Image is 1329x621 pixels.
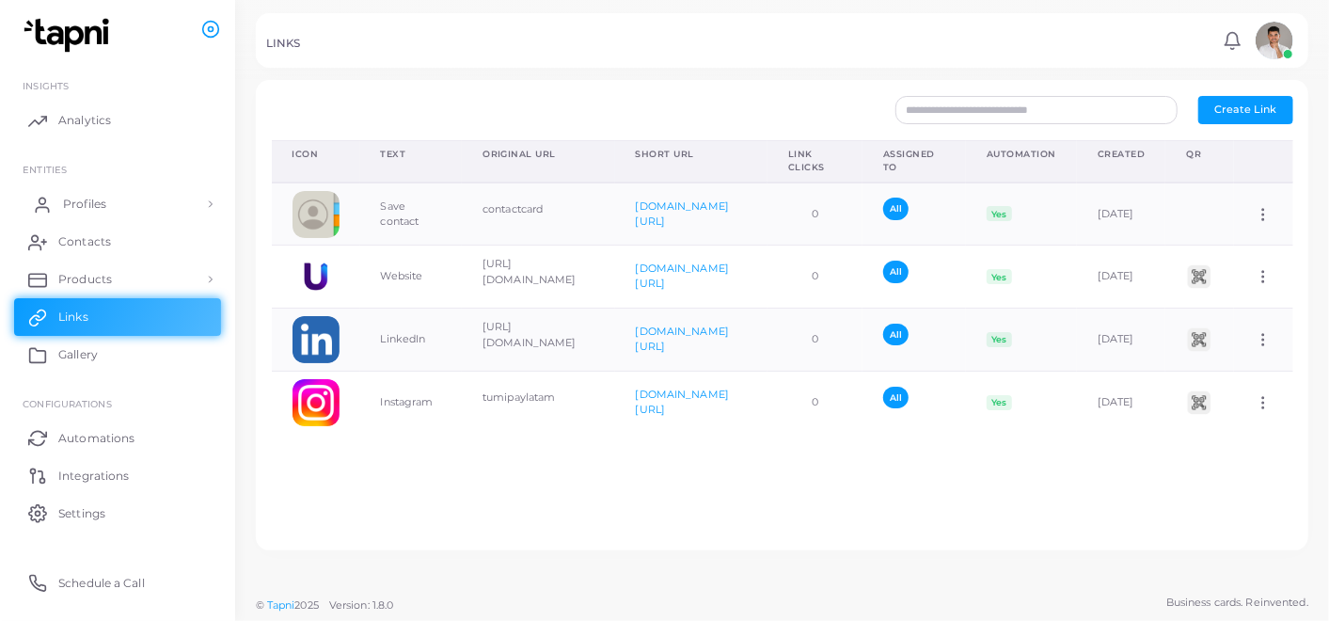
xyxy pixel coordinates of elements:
[483,390,593,406] p: tumipaylatam
[360,183,463,246] td: Save contact
[767,372,862,434] td: 0
[293,379,340,426] img: instagram.png
[1214,103,1276,116] span: Create Link
[14,456,221,494] a: Integrations
[58,233,111,250] span: Contacts
[23,164,67,175] span: ENTITIES
[14,336,221,374] a: Gallery
[1077,309,1166,372] td: [DATE]
[483,201,593,217] p: contactcard
[1198,96,1293,124] button: Create Link
[58,575,145,592] span: Schedule a Call
[58,309,88,326] span: Links
[883,261,909,282] span: All
[17,18,121,53] img: logo
[1256,22,1293,59] img: avatar
[636,148,747,161] div: Short URL
[14,419,221,456] a: Automations
[14,185,221,223] a: Profiles
[1250,22,1298,59] a: avatar
[483,148,593,161] div: Original URL
[987,206,1012,221] span: Yes
[14,298,221,336] a: Links
[767,183,862,246] td: 0
[1186,148,1213,161] div: QR
[58,112,111,129] span: Analytics
[1185,389,1213,417] img: qr2.png
[1077,246,1166,309] td: [DATE]
[883,148,945,173] div: Assigned To
[58,346,98,363] span: Gallery
[63,196,106,213] span: Profiles
[636,262,729,290] a: [DOMAIN_NAME][URL]
[267,598,295,612] a: Tapni
[987,148,1056,161] div: Automation
[1098,148,1146,161] div: Created
[636,388,729,416] a: [DOMAIN_NAME][URL]
[329,598,394,612] span: Version: 1.8.0
[987,269,1012,284] span: Yes
[1185,263,1213,291] img: qr2.png
[58,505,105,522] span: Settings
[767,246,862,309] td: 0
[767,309,862,372] td: 0
[1077,183,1166,246] td: [DATE]
[1234,140,1292,183] th: Action
[14,223,221,261] a: Contacts
[266,37,301,50] h5: LINKS
[483,319,593,350] p: [URL][DOMAIN_NAME]
[360,372,463,434] td: Instagram
[360,309,463,372] td: LinkedIn
[883,387,909,408] span: All
[636,199,729,228] a: [DOMAIN_NAME][URL]
[1166,595,1308,611] span: Business cards. Reinvented.
[14,102,221,139] a: Analytics
[381,148,442,161] div: Text
[14,494,221,532] a: Settings
[987,332,1012,347] span: Yes
[256,597,393,613] span: ©
[360,246,463,309] td: Website
[58,271,112,288] span: Products
[23,398,112,409] span: Configurations
[883,324,909,345] span: All
[58,430,134,447] span: Automations
[14,261,221,298] a: Products
[293,148,340,161] div: Icon
[1077,372,1166,434] td: [DATE]
[293,253,340,300] img: FJsxbuV7l7Dxz9BmDb22aHoZKfzDF3Ys-1744476256390.png
[788,148,842,173] div: Link Clicks
[23,80,69,91] span: INSIGHTS
[1185,326,1213,354] img: qr2.png
[483,256,593,287] p: [URL][DOMAIN_NAME]
[58,468,129,485] span: Integrations
[636,325,729,353] a: [DOMAIN_NAME][URL]
[883,198,909,219] span: All
[293,316,340,363] img: linkedin.png
[293,191,340,238] img: contactcard.png
[987,395,1012,410] span: Yes
[14,564,221,601] a: Schedule a Call
[294,597,318,613] span: 2025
